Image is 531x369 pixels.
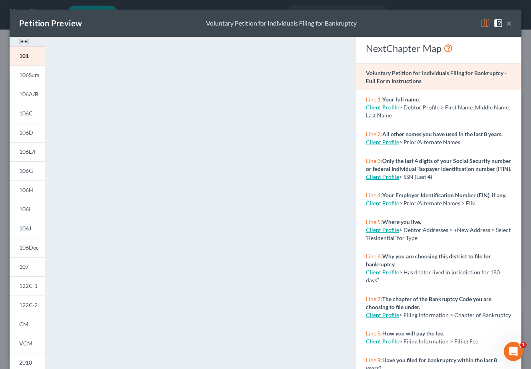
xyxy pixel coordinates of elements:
[366,42,512,55] div: NextChapter Map
[10,123,45,142] a: 106D
[10,334,45,353] a: VCM
[504,342,523,361] iframe: Intercom live chat
[10,65,45,85] a: 106Sum
[10,296,45,315] a: 122C-2
[382,131,503,137] strong: All other names you have used in the last 8 years.
[19,71,40,78] span: 106Sum
[366,157,382,164] span: Line 3:
[10,200,45,219] a: 106I
[366,104,399,111] a: Client Profile
[382,218,421,225] strong: Where you live.
[10,257,45,276] a: 107
[19,302,38,308] span: 122C-2
[493,18,503,28] img: help-close-5ba153eb36485ed6c1ea00a893f15db1cb9b99d6cae46e1a8edb6c62d00a1a76.svg
[366,357,382,363] span: Line 9:
[399,311,511,318] span: > Filing Information > Chapter of Bankruptcy
[19,225,31,232] span: 106J
[399,200,475,206] span: > Prior/Alternate Names > EIN
[206,19,357,28] div: Voluntary Petition for Individuals Filing for Bankruptcy
[10,104,45,123] a: 106C
[10,142,45,161] a: 106E/F
[399,338,478,345] span: > Filing Information > Filing Fee
[19,282,38,289] span: 122C-1
[366,200,399,206] a: Client Profile
[19,244,39,251] span: 106Dec
[19,167,33,174] span: 106G
[366,311,399,318] a: Client Profile
[506,18,512,28] button: ×
[19,263,29,270] span: 107
[366,253,382,260] span: Line 6:
[366,173,399,180] a: Client Profile
[19,340,32,347] span: VCM
[19,321,28,327] span: CM
[19,186,33,193] span: 106H
[19,18,82,29] div: Petition Preview
[399,173,432,180] span: > SSN (Last 4)
[19,52,29,59] span: 101
[366,104,510,119] span: > Debtor Profile > First Name, Middle Name, Last Name
[10,276,45,296] a: 122C-1
[10,238,45,257] a: 106Dec
[366,226,511,241] span: > Debtor Addresses > +New Address > Select 'Residential' for Type
[481,18,490,28] img: map-eea8200ae884c6f1103ae1953ef3d486a96c86aabb227e865a55264e3737af1f.svg
[382,96,420,103] strong: Your full name.
[366,139,399,145] a: Client Profile
[366,218,382,225] span: Line 5:
[366,157,511,172] strong: Only the last 4 digits of your Social Security number or federal Individual Taxpayer Identificati...
[10,181,45,200] a: 106H
[520,342,527,348] span: 1
[366,253,491,268] strong: Why you are choosing this district to file for bankruptcy.
[19,359,32,366] span: 2010
[366,69,507,84] strong: Voluntary Petition for Individuals Filing for Bankruptcy - Full Form Instructions
[382,330,444,337] strong: How you will pay the fee.
[19,206,30,212] span: 106I
[366,226,399,233] a: Client Profile
[366,192,382,198] span: Line 4:
[19,37,29,46] img: expand-e0f6d898513216a626fdd78e52531dac95497ffd26381d4c15ee2fc46db09dca.svg
[19,148,37,155] span: 106E/F
[366,269,399,276] a: Client Profile
[366,296,491,310] strong: The chapter of the Bankruptcy Code you are choosing to file under.
[382,192,506,198] strong: Your Employer Identification Number (EIN), if any.
[366,96,382,103] span: Line 1:
[10,161,45,181] a: 106G
[366,330,382,337] span: Line 8:
[399,139,460,145] span: > Prior/Alternate Names
[366,269,500,284] span: > Has debtor lived in jurisdiction for 180 days?
[10,46,45,65] a: 101
[10,315,45,334] a: CM
[366,296,382,302] span: Line 7:
[19,110,33,117] span: 106C
[366,338,399,345] a: Client Profile
[10,85,45,104] a: 106A/B
[19,91,38,97] span: 106A/B
[10,219,45,238] a: 106J
[366,131,382,137] span: Line 2:
[19,129,33,136] span: 106D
